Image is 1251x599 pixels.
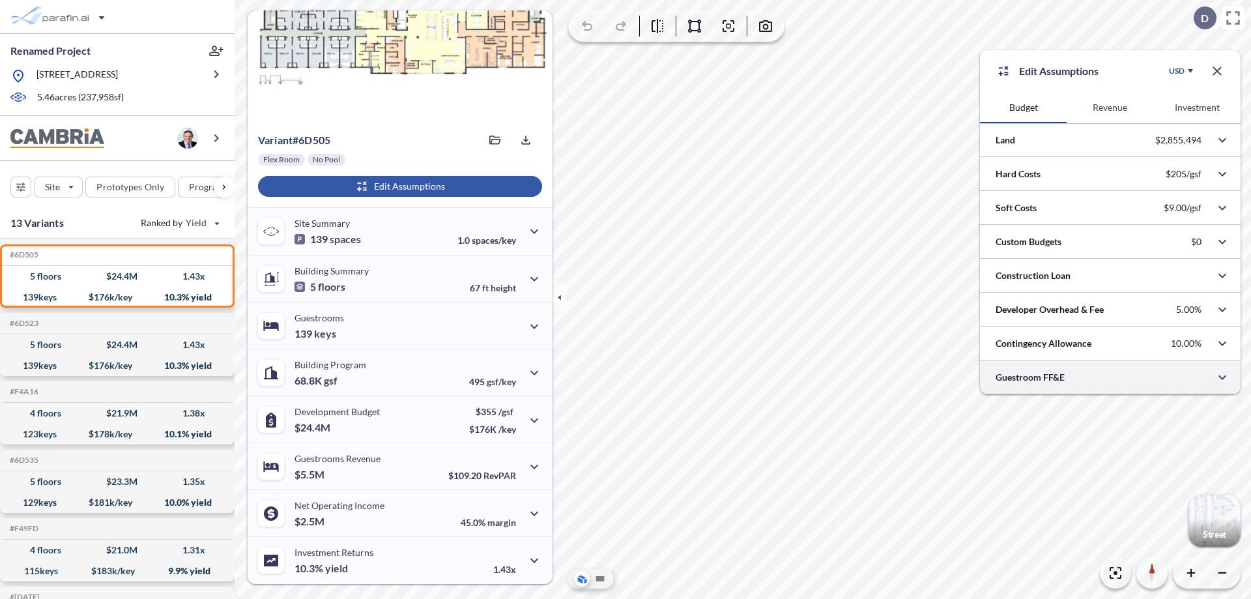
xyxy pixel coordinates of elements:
[258,134,330,147] p: # 6d505
[996,337,1091,350] p: Contingency Allowance
[487,376,516,387] span: gsf/key
[34,177,83,197] button: Site
[295,515,326,528] p: $2.5M
[36,68,118,84] p: [STREET_ADDRESS]
[295,562,348,575] p: 10.3%
[314,327,336,340] span: keys
[295,327,336,340] p: 139
[295,359,366,370] p: Building Program
[37,91,124,105] p: 5.46 acres ( 237,958 sf)
[295,453,381,464] p: Guestrooms Revenue
[96,181,164,194] p: Prototypes Only
[313,154,340,165] p: No Pool
[461,517,516,528] p: 45.0%
[178,177,248,197] button: Program
[295,218,350,229] p: Site Summary
[996,235,1061,248] p: Custom Budgets
[7,250,38,259] h5: Click to copy the code
[472,235,516,246] span: spaces/key
[996,134,1015,147] p: Land
[10,128,104,149] img: BrandImage
[469,406,516,417] p: $355
[1188,495,1241,547] img: Switcher Image
[1203,529,1226,540] p: Street
[295,265,369,276] p: Building Summary
[189,181,225,194] p: Program
[592,571,608,587] button: Site Plan
[295,374,338,387] p: 68.8K
[258,176,542,197] button: Edit Assumptions
[448,470,516,481] p: $109.20
[295,406,380,417] p: Development Budget
[1201,12,1209,24] p: D
[1154,92,1241,123] button: Investment
[295,233,361,246] p: 139
[295,312,344,323] p: Guestrooms
[1176,304,1201,315] p: 5.00%
[295,500,384,511] p: Net Operating Income
[493,564,516,575] p: 1.43x
[469,376,516,387] p: 495
[996,201,1037,214] p: Soft Costs
[482,282,489,293] span: ft
[295,547,373,558] p: Investment Returns
[1067,92,1153,123] button: Revenue
[263,154,300,165] p: Flex Room
[7,524,38,533] h5: Click to copy the code
[1164,202,1201,214] p: $9.00/gsf
[7,387,38,396] h5: Click to copy the code
[130,212,228,233] button: Ranked by Yield
[177,128,198,149] img: user logo
[498,406,513,417] span: /gsf
[483,470,516,481] span: RevPAR
[258,134,293,146] span: Variant
[10,44,91,58] p: Renamed Project
[980,92,1067,123] button: Budget
[1019,63,1099,79] p: Edit Assumptions
[318,280,345,293] span: floors
[324,374,338,387] span: gsf
[996,168,1041,181] p: Hard Costs
[295,421,332,434] p: $24.4M
[85,177,175,197] button: Prototypes Only
[469,424,516,435] p: $176K
[330,233,361,246] span: spaces
[487,517,516,528] span: margin
[45,181,60,194] p: Site
[7,456,38,465] h5: Click to copy the code
[295,280,345,293] p: 5
[996,269,1071,282] p: Construction Loan
[1166,168,1201,180] p: $205/gsf
[1155,134,1201,146] p: $2,855,494
[498,424,516,435] span: /key
[10,215,64,231] p: 13 Variants
[1171,338,1201,349] p: 10.00%
[1169,66,1185,76] div: USD
[325,562,348,575] span: yield
[574,571,590,587] button: Aerial View
[457,235,516,246] p: 1.0
[996,303,1104,316] p: Developer Overhead & Fee
[7,319,38,328] h5: Click to copy the code
[491,282,516,293] span: height
[470,282,516,293] p: 67
[1188,495,1241,547] button: Switcher ImageStreet
[1191,236,1201,248] p: $0
[186,216,207,229] span: Yield
[295,468,326,481] p: $5.5M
